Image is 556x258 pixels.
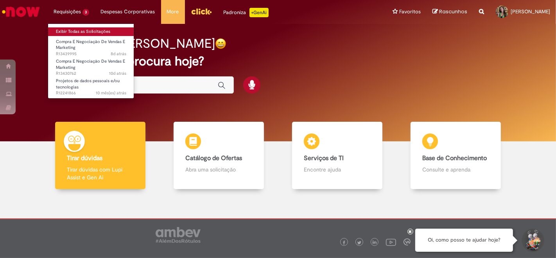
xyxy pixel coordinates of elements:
img: logo_footer_facebook.png [342,241,346,245]
span: R13439995 [56,51,126,57]
p: Abra uma solicitação [185,166,252,173]
a: Rascunhos [432,8,467,16]
span: Compra E Negociação De Vendas E Marketing [56,39,125,51]
b: Base de Conhecimento [422,154,487,162]
a: Exibir Todas as Solicitações [48,27,134,36]
a: Aberto R13430762 : Compra E Negociação De Vendas E Marketing [48,57,134,74]
time: 07/11/2024 13:42:50 [96,90,126,96]
span: 3 [83,9,89,16]
p: Encontre ajuda [304,166,371,173]
button: Iniciar Conversa de Suporte [521,229,544,252]
h2: Boa tarde, [PERSON_NAME] [57,37,215,51]
span: R12241866 [56,90,126,96]
img: logo_footer_youtube.png [386,237,396,247]
span: Projetos de dados pessoais e/ou tecnologias [56,78,120,90]
a: Catálogo de Ofertas Abra uma solicitação [160,122,278,189]
span: 10d atrás [109,70,126,76]
a: Aberto R13439995 : Compra E Negociação De Vendas E Marketing [48,38,134,54]
span: [PERSON_NAME] [511,8,550,15]
img: logo_footer_linkedin.png [373,240,377,245]
div: Padroniza [224,8,269,17]
a: Tirar dúvidas Tirar dúvidas com Lupi Assist e Gen Ai [41,122,160,189]
time: 22/08/2025 13:56:30 [111,51,126,57]
a: Base de Conhecimento Consulte e aprenda [396,122,515,189]
div: Oi, como posso te ajudar hoje? [415,229,513,252]
span: Compra E Negociação De Vendas E Marketing [56,58,125,70]
a: Aberto R12241866 : Projetos de dados pessoais e/ou tecnologias [48,77,134,94]
img: logo_footer_workplace.png [404,238,411,245]
p: Tirar dúvidas com Lupi Assist e Gen Ai [67,166,134,181]
time: 20/08/2025 08:09:00 [109,70,126,76]
img: click_logo_yellow_360x200.png [191,5,212,17]
span: R13430762 [56,70,126,77]
img: happy-face.png [215,38,226,49]
a: Serviços de TI Encontre ajuda [278,122,396,189]
h2: O que você procura hoje? [57,54,499,68]
span: Rascunhos [439,8,467,15]
b: Catálogo de Ofertas [185,154,242,162]
span: Requisições [54,8,81,16]
p: Consulte e aprenda [422,166,489,173]
img: logo_footer_twitter.png [357,241,361,245]
span: More [167,8,179,16]
span: 10 mês(es) atrás [96,90,126,96]
ul: Requisições [48,23,134,99]
img: logo_footer_ambev_rotulo_gray.png [156,227,201,243]
span: Despesas Corporativas [101,8,155,16]
img: ServiceNow [1,4,41,20]
span: Favoritos [399,8,421,16]
b: Tirar dúvidas [67,154,102,162]
p: +GenAi [249,8,269,17]
span: 8d atrás [111,51,126,57]
b: Serviços de TI [304,154,344,162]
